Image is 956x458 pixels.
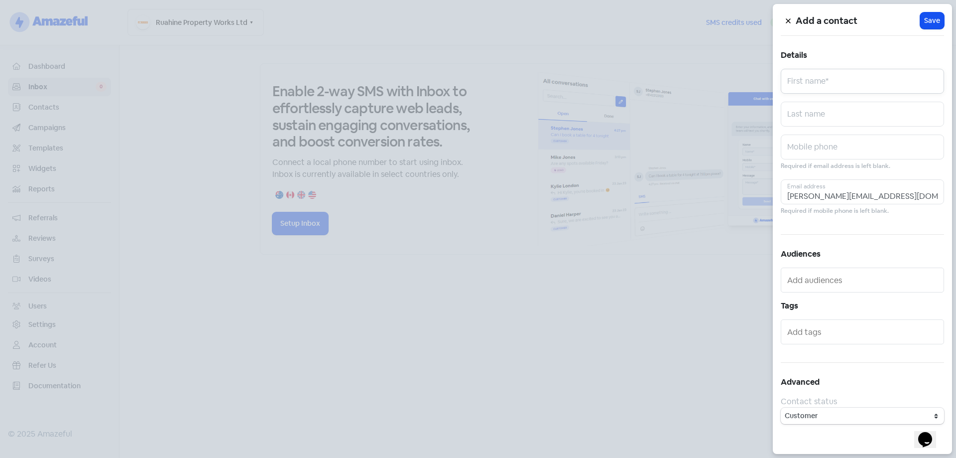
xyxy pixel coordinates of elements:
[781,299,944,313] h5: Tags
[781,375,944,390] h5: Advanced
[781,247,944,262] h5: Audiences
[781,179,944,204] input: Email address
[787,324,940,340] input: Add tags
[781,161,890,171] small: Required if email address is left blank.
[781,135,944,159] input: Mobile phone
[796,13,920,28] h5: Add a contact
[787,272,940,288] input: Add audiences
[781,69,944,94] input: First name
[924,15,940,26] span: Save
[914,418,946,448] iframe: chat widget
[781,206,889,216] small: Required if mobile phone is left blank.
[781,48,944,63] h5: Details
[781,102,944,127] input: Last name
[920,12,944,29] button: Save
[781,396,944,408] div: Contact status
